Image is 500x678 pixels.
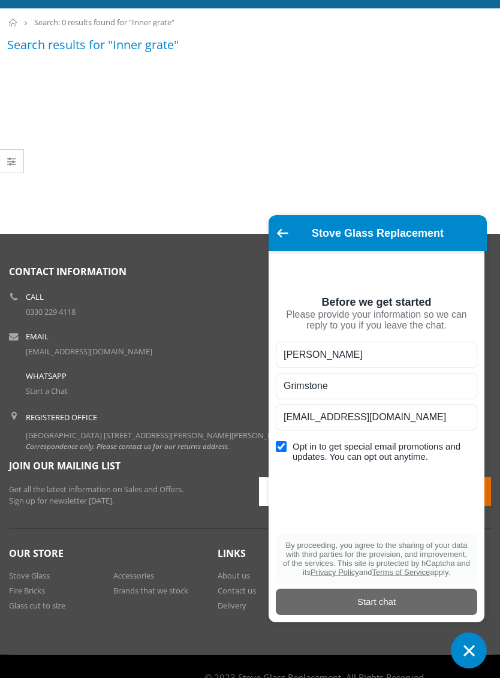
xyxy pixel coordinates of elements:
[9,265,126,278] span: Contact Information
[26,293,44,301] b: Call
[113,570,154,581] a: Accessories
[26,346,152,357] a: [EMAIL_ADDRESS][DOMAIN_NAME]
[218,600,246,611] a: Delivery
[218,547,246,560] span: Links
[218,570,250,581] a: About us
[218,585,256,596] a: Contact us
[26,333,49,340] b: Email
[34,17,174,28] span: Search: 0 results found for "Inner grate"
[26,412,97,423] b: Registered Office
[26,441,230,451] em: Correspondence only. Please contact us for our returns address.
[113,585,188,596] a: Brands that we stock
[9,600,65,611] a: Glass cut to size
[9,484,241,507] p: Get all the latest information on Sales and Offers. Sign up for newsletter [DATE].
[9,570,50,581] a: Stove Glass
[26,412,292,452] div: [GEOGRAPHIC_DATA] [STREET_ADDRESS][PERSON_NAME][PERSON_NAME]
[9,19,18,26] a: Home
[265,215,490,668] inbox-online-store-chat: Shopify online store chat
[26,385,68,396] a: Start a Chat
[9,585,45,596] a: Fire Bricks
[26,306,76,317] a: 0330 229 4118
[9,459,121,472] span: Join our mailing list
[26,372,67,380] b: WhatsApp
[9,547,64,560] span: Our Store
[259,477,491,506] input: Email Address
[7,37,179,53] h3: Search results for "Inner grate"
